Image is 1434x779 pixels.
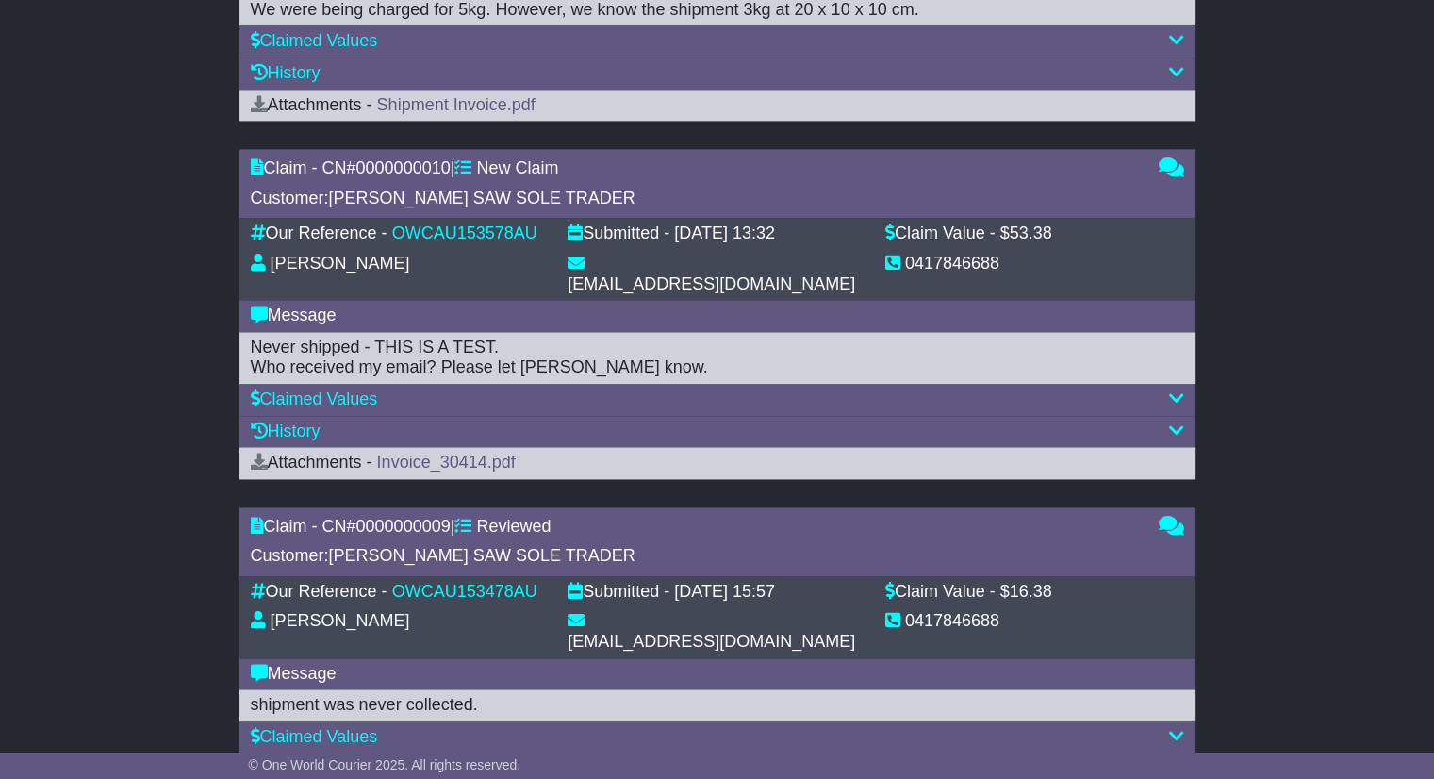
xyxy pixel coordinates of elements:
div: Submitted - [568,582,669,603]
div: [PERSON_NAME] [271,254,410,274]
a: History [251,422,321,440]
div: Customer: [251,546,1140,567]
div: [EMAIL_ADDRESS][DOMAIN_NAME] [568,632,855,653]
span: [PERSON_NAME] SAW SOLE TRADER [329,189,635,207]
a: Invoice_30414.pdf [377,453,516,472]
span: Reviewed [476,517,551,536]
a: Claimed Values [251,389,378,408]
a: Shipment Invoice.pdf [377,95,536,114]
div: Claim - CN# | [251,517,1140,538]
div: Claim - CN# | [251,158,1140,179]
a: Claimed Values [251,727,378,746]
div: History [251,422,1184,442]
div: 0417846688 [905,611,999,632]
div: $16.38 [1000,582,1052,603]
div: Submitted - [568,224,669,244]
div: Message [251,306,1184,326]
span: Attachments - [251,453,372,472]
span: 0000000010 [356,158,451,177]
div: Claim Value - [885,582,996,603]
a: History [251,63,321,82]
div: Customer: [251,189,1140,209]
span: [PERSON_NAME] SAW SOLE TRADER [329,546,635,565]
div: [EMAIL_ADDRESS][DOMAIN_NAME] [568,274,855,295]
div: Our Reference - [251,224,387,244]
div: 0417846688 [905,254,999,274]
a: OWCAU153578AU [392,224,537,242]
div: Message [251,664,1184,685]
span: 0000000009 [356,517,451,536]
div: [PERSON_NAME] [271,611,410,632]
div: Claimed Values [251,31,1184,52]
div: History [251,63,1184,84]
div: shipment was never collected. [251,695,1184,716]
div: Claimed Values [251,727,1184,748]
div: $53.38 [1000,224,1052,244]
div: Claim Value - [885,224,996,244]
span: New Claim [476,158,558,177]
div: [DATE] 15:57 [674,582,775,603]
div: Claimed Values [251,389,1184,410]
span: © One World Courier 2025. All rights reserved. [249,757,521,772]
div: [DATE] 13:32 [674,224,775,244]
a: Claimed Values [251,31,378,50]
a: OWCAU153478AU [392,582,537,601]
div: Our Reference - [251,582,387,603]
span: Attachments - [251,95,372,114]
div: Never shipped - THIS IS A TEST. Who received my email? Please let [PERSON_NAME] know. [251,338,1184,378]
